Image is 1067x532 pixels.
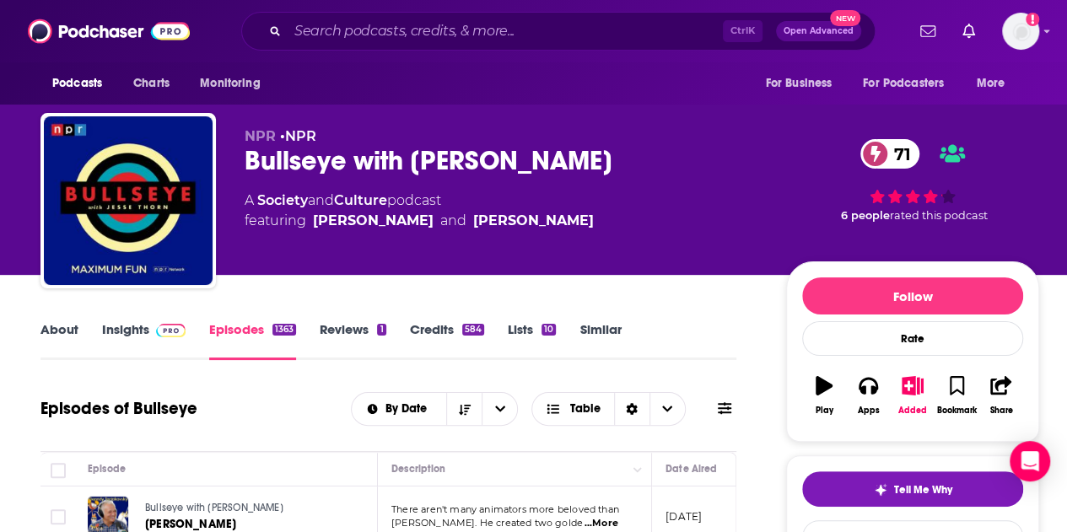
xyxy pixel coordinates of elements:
a: Show notifications dropdown [913,17,942,46]
span: Tell Me Why [894,483,952,497]
input: Search podcasts, credits, & more... [288,18,723,45]
a: Louis Virtel [473,211,594,231]
button: Follow [802,277,1023,314]
button: open menu [753,67,853,99]
span: For Business [765,72,832,95]
span: rated this podcast [890,209,988,222]
button: Show profile menu [1002,13,1039,50]
a: Similar [579,321,621,360]
span: For Podcasters [863,72,944,95]
a: NPR [285,128,316,144]
span: and [308,192,334,208]
button: Bookmark [935,365,978,426]
span: [PERSON_NAME]. He created two golde [391,517,583,529]
a: 71 [860,139,919,169]
a: Society [257,192,308,208]
button: Added [891,365,935,426]
button: Share [979,365,1023,426]
div: 1 [377,324,385,336]
img: Podchaser Pro [156,324,186,337]
img: Bullseye with Jesse Thorn [44,116,213,285]
div: 71 6 peoplerated this podcast [786,128,1039,233]
span: Bullseye with [PERSON_NAME] [145,502,283,513]
div: Description [391,459,445,479]
span: • [280,128,316,144]
div: 584 [462,324,484,336]
button: Apps [846,365,890,426]
div: Sort Direction [614,393,649,425]
span: More [977,72,1005,95]
button: open menu [852,67,968,99]
span: Podcasts [52,72,102,95]
div: Episode [88,459,126,479]
span: [PERSON_NAME] [145,517,236,531]
div: Share [989,406,1012,416]
div: Bookmark [937,406,977,416]
button: tell me why sparkleTell Me Why [802,471,1023,507]
h1: Episodes of Bullseye [40,398,197,419]
button: Column Actions [628,459,648,480]
div: 10 [542,324,556,336]
span: Open Advanced [784,27,854,35]
img: tell me why sparkle [874,483,887,497]
button: Sort Direction [446,393,482,425]
div: A podcast [245,191,594,231]
div: Date Aired [666,459,717,479]
span: New [830,10,860,26]
button: Open AdvancedNew [776,21,861,41]
button: open menu [188,67,282,99]
a: Reviews1 [320,321,385,360]
span: Toggle select row [51,509,66,524]
div: Added [898,406,927,416]
span: Ctrl K [723,20,763,42]
span: 6 people [841,209,890,222]
p: [DATE] [666,509,702,524]
h2: Choose List sort [351,392,519,426]
span: 71 [877,139,919,169]
a: Jesse Thorn [313,211,434,231]
a: InsightsPodchaser Pro [102,321,186,360]
a: Lists10 [508,321,556,360]
span: NPR [245,128,276,144]
svg: Add a profile image [1026,13,1039,26]
div: Play [816,406,833,416]
button: Choose View [531,392,686,426]
div: Apps [858,406,880,416]
span: By Date [385,403,433,415]
div: Search podcasts, credits, & more... [241,12,876,51]
a: Charts [122,67,180,99]
button: open menu [482,393,517,425]
img: Podchaser - Follow, Share and Rate Podcasts [28,15,190,47]
div: Rate [802,321,1023,356]
span: ...More [585,517,618,530]
a: Episodes1363 [209,321,296,360]
div: 1363 [272,324,296,336]
a: Show notifications dropdown [956,17,982,46]
a: Credits584 [410,321,484,360]
span: There aren't many animators more beloved than [391,503,619,515]
span: Logged in as SarahCBreivogel [1002,13,1039,50]
span: Monitoring [200,72,260,95]
img: User Profile [1002,13,1039,50]
span: Table [570,403,601,415]
span: Charts [133,72,170,95]
a: Culture [334,192,387,208]
span: featuring [245,211,594,231]
a: About [40,321,78,360]
span: and [440,211,466,231]
div: Open Intercom Messenger [1010,441,1050,481]
button: Play [802,365,846,426]
button: open menu [965,67,1027,99]
button: open menu [40,67,124,99]
a: Bullseye with [PERSON_NAME] [145,501,346,516]
button: open menu [352,403,447,415]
